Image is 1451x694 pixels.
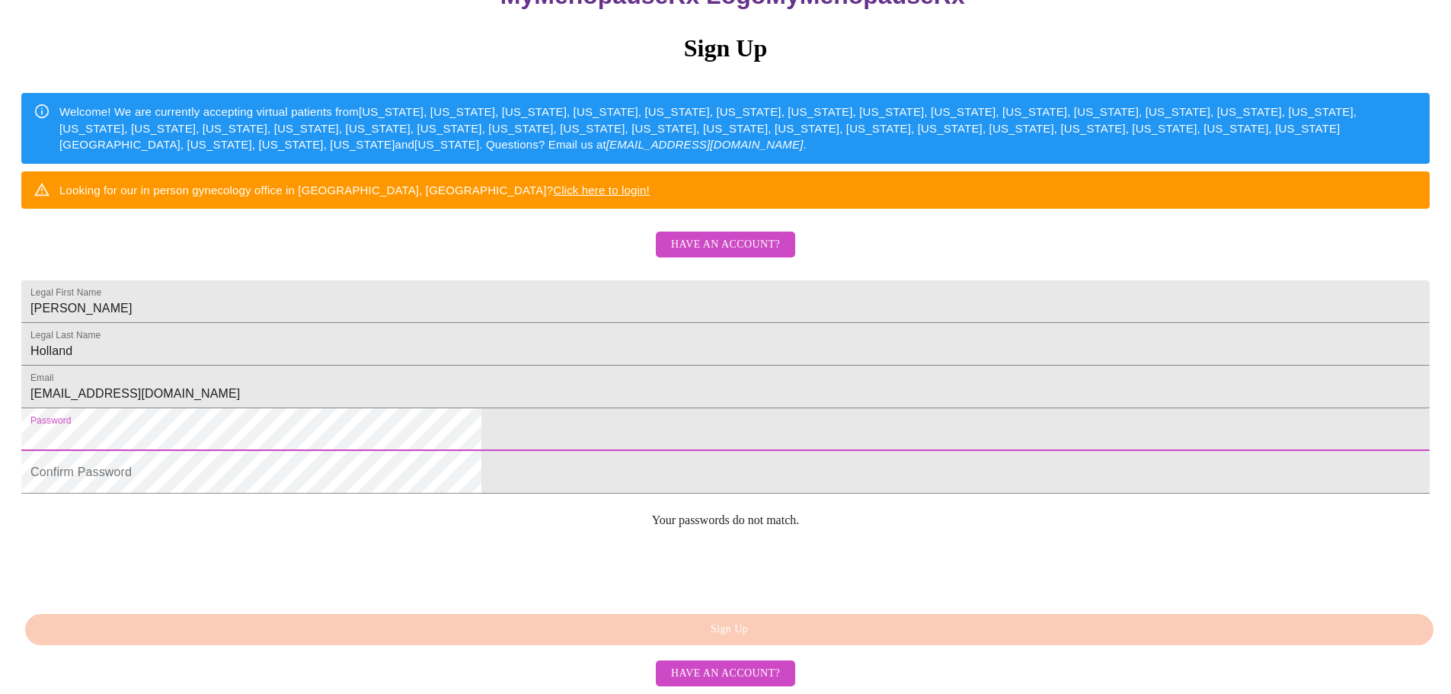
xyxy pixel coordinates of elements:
a: Have an account? [652,248,799,261]
em: [EMAIL_ADDRESS][DOMAIN_NAME] [606,138,804,151]
div: Welcome! We are currently accepting virtual patients from [US_STATE], [US_STATE], [US_STATE], [US... [59,98,1417,158]
button: Have an account? [656,232,795,258]
a: Click here to login! [553,184,650,197]
a: Have an account? [652,666,799,679]
span: Have an account? [671,664,780,683]
iframe: reCAPTCHA [21,539,253,599]
button: Have an account? [656,660,795,687]
p: Your passwords do not match. [21,513,1430,527]
h3: Sign Up [21,34,1430,62]
div: Looking for our in person gynecology office in [GEOGRAPHIC_DATA], [GEOGRAPHIC_DATA]? [59,176,650,204]
span: Have an account? [671,235,780,254]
